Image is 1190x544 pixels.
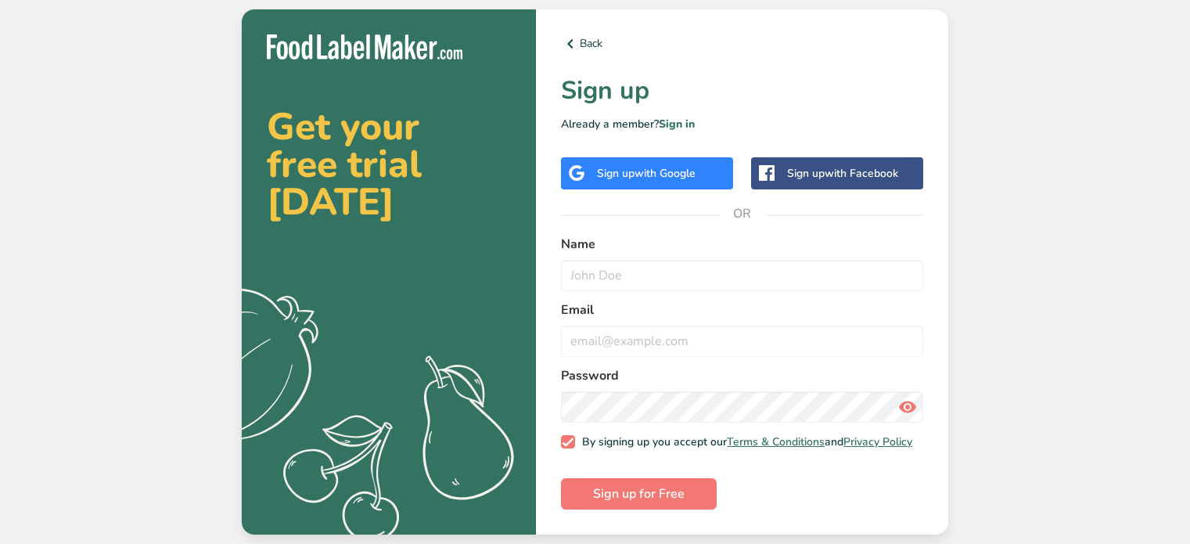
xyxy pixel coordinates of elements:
[561,478,717,510] button: Sign up for Free
[719,190,766,237] span: OR
[635,166,696,181] span: with Google
[267,34,462,60] img: Food Label Maker
[843,434,912,449] a: Privacy Policy
[267,108,511,221] h2: Get your free trial [DATE]
[561,366,923,385] label: Password
[597,165,696,182] div: Sign up
[561,301,923,319] label: Email
[727,434,825,449] a: Terms & Conditions
[825,166,898,181] span: with Facebook
[561,116,923,132] p: Already a member?
[561,72,923,110] h1: Sign up
[593,485,685,503] span: Sign up for Free
[659,117,695,131] a: Sign in
[561,235,923,254] label: Name
[575,435,913,449] span: By signing up you accept our and
[561,326,923,357] input: email@example.com
[787,165,898,182] div: Sign up
[561,260,923,291] input: John Doe
[561,34,923,53] a: Back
